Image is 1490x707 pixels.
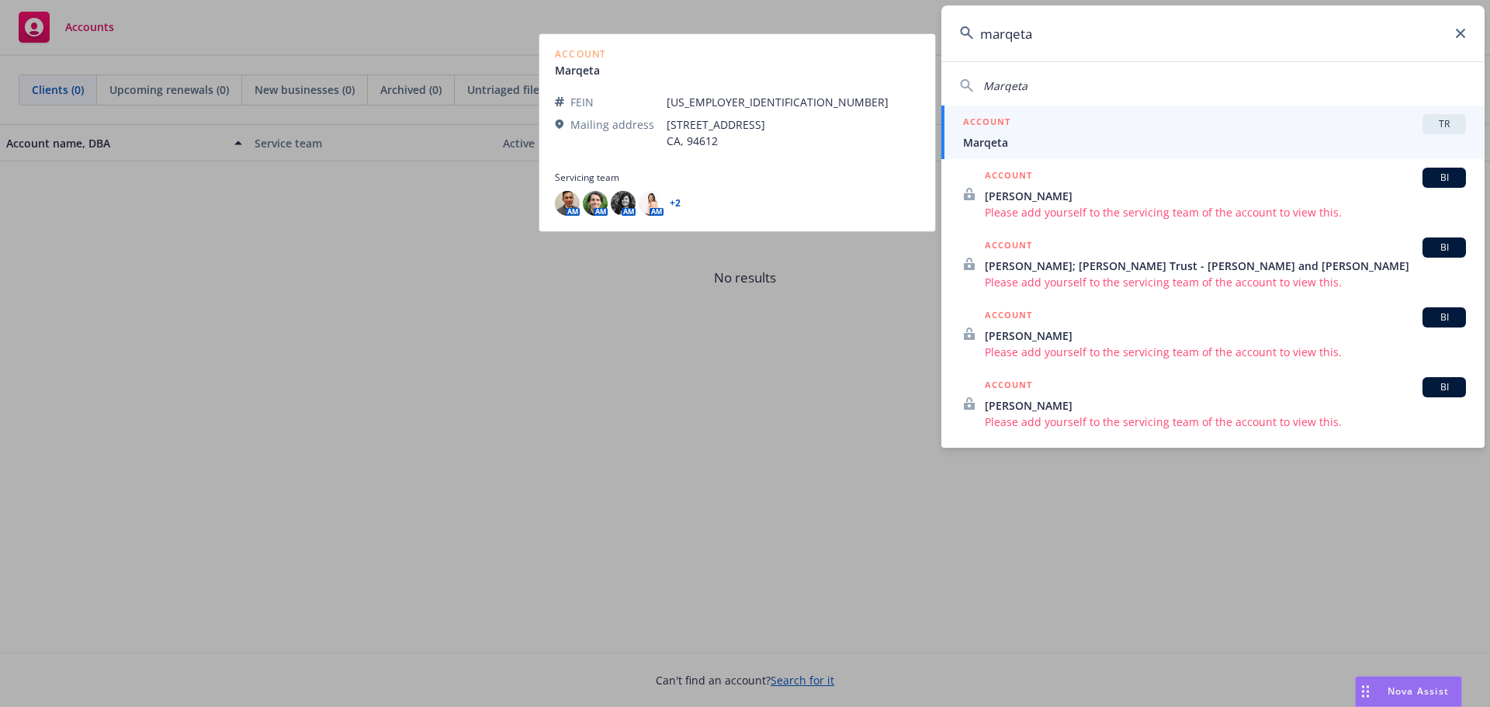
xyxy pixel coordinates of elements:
[985,168,1032,186] h5: ACCOUNT
[985,344,1466,360] span: Please add yourself to the servicing team of the account to view this.
[1429,171,1460,185] span: BI
[941,159,1485,229] a: ACCOUNTBI[PERSON_NAME]Please add yourself to the servicing team of the account to view this.
[985,237,1032,256] h5: ACCOUNT
[941,5,1485,61] input: Search...
[963,134,1466,151] span: Marqeta
[1356,677,1375,706] div: Drag to move
[985,307,1032,326] h5: ACCOUNT
[941,369,1485,438] a: ACCOUNTBI[PERSON_NAME]Please add yourself to the servicing team of the account to view this.
[985,204,1466,220] span: Please add yourself to the servicing team of the account to view this.
[1429,310,1460,324] span: BI
[985,414,1466,430] span: Please add yourself to the servicing team of the account to view this.
[1429,380,1460,394] span: BI
[985,377,1032,396] h5: ACCOUNT
[941,106,1485,159] a: ACCOUNTTRMarqeta
[983,78,1027,93] span: Marqeta
[941,299,1485,369] a: ACCOUNTBI[PERSON_NAME]Please add yourself to the servicing team of the account to view this.
[963,114,1010,133] h5: ACCOUNT
[985,258,1466,274] span: [PERSON_NAME]; [PERSON_NAME] Trust - [PERSON_NAME] and [PERSON_NAME]
[1429,241,1460,255] span: BI
[985,328,1466,344] span: [PERSON_NAME]
[985,188,1466,204] span: [PERSON_NAME]
[985,397,1466,414] span: [PERSON_NAME]
[1429,117,1460,131] span: TR
[941,229,1485,299] a: ACCOUNTBI[PERSON_NAME]; [PERSON_NAME] Trust - [PERSON_NAME] and [PERSON_NAME]Please add yourself ...
[985,274,1466,290] span: Please add yourself to the servicing team of the account to view this.
[1355,676,1462,707] button: Nova Assist
[1388,684,1449,698] span: Nova Assist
